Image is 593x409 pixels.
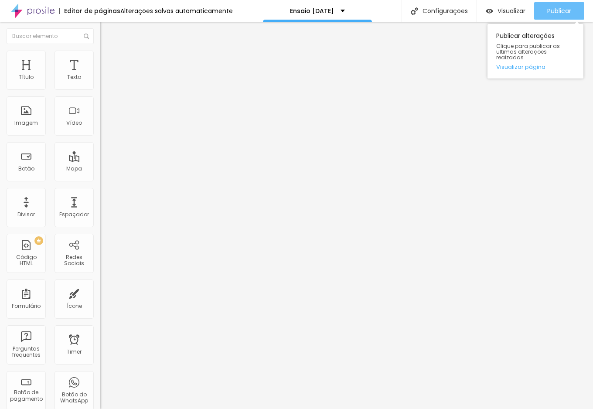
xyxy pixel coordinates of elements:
div: Espaçador [59,211,89,218]
div: Código HTML [9,254,43,267]
div: Imagem [14,120,38,126]
img: Icone [411,7,418,15]
div: Alterações salvas automaticamente [120,8,233,14]
img: Icone [84,34,89,39]
div: Perguntas frequentes [9,346,43,358]
div: Texto [67,74,81,80]
div: Mapa [66,166,82,172]
div: Divisor [17,211,35,218]
div: Timer [67,349,82,355]
div: Ícone [67,303,82,309]
div: Botão [18,166,34,172]
div: Publicar alterações [487,24,583,78]
img: view-1.svg [486,7,493,15]
button: Publicar [534,2,584,20]
iframe: Editor [100,22,593,409]
div: Título [19,74,34,80]
a: Visualizar página [496,64,575,70]
span: Visualizar [498,7,525,14]
div: Formulário [12,303,41,309]
span: Clique para publicar as ultimas alterações reaizadas [496,43,575,61]
input: Buscar elemento [7,28,94,44]
div: Botão do WhatsApp [57,392,91,404]
div: Botão de pagamento [9,389,43,402]
div: Redes Sociais [57,254,91,267]
p: Ensaio [DATE] [290,8,334,14]
span: Publicar [547,7,571,14]
button: Visualizar [477,2,534,20]
div: Editor de páginas [59,8,120,14]
div: Vídeo [66,120,82,126]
